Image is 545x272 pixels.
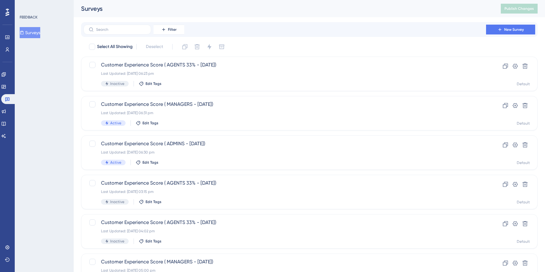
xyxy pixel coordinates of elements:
div: Last Updated: [DATE] 03:15 pm [101,189,469,194]
span: Customer Experience Score ( AGENTS 33% - [DATE]) [101,219,469,226]
span: Deselect [146,43,163,50]
span: Edit Tags [146,81,162,86]
button: Surveys [20,27,40,38]
span: Filter [168,27,177,32]
span: Customer Experience Score ( AGENTS 33% - [DATE]) [101,179,469,187]
button: Publish Changes [501,4,538,14]
div: Last Updated: [DATE] 06:31 pm [101,110,469,115]
div: Surveys [81,4,485,13]
span: Select All Showing [97,43,133,50]
div: Default [517,82,530,86]
div: Default [517,121,530,126]
span: Customer Experience Score ( ADMINS - [DATE]) [101,140,469,147]
div: Last Updated: [DATE] 06:23 pm [101,71,469,76]
button: Filter [154,25,184,34]
div: Last Updated: [DATE] 06:30 pm [101,150,469,155]
span: Customer Experience Score ( MANAGERS - [DATE]) [101,258,469,266]
button: New Survey [486,25,535,34]
span: Edit Tags [142,121,158,126]
button: Edit Tags [139,239,162,244]
span: Publish Changes [504,6,534,11]
span: Customer Experience Score ( AGENTS 33% - [DATE]) [101,61,469,69]
span: Inactive [110,81,124,86]
button: Edit Tags [136,121,158,126]
span: Active [110,160,121,165]
span: Edit Tags [146,239,162,244]
button: Edit Tags [139,199,162,204]
span: Inactive [110,239,124,244]
button: Edit Tags [139,81,162,86]
span: Inactive [110,199,124,204]
span: New Survey [504,27,524,32]
button: Edit Tags [136,160,158,165]
span: Customer Experience Score ( MANAGERS - [DATE]) [101,101,469,108]
span: Edit Tags [146,199,162,204]
div: Default [517,160,530,165]
input: Search [96,27,146,32]
div: Default [517,239,530,244]
span: Active [110,121,121,126]
div: FEEDBACK [20,15,37,20]
div: Default [517,200,530,205]
span: Edit Tags [142,160,158,165]
div: Last Updated: [DATE] 04:02 pm [101,229,469,234]
button: Deselect [140,41,169,52]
